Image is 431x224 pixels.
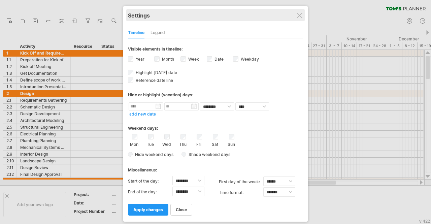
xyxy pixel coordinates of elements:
label: Mon [130,140,138,147]
label: Sat [211,140,219,147]
span: Hide weekend days [133,152,173,157]
label: Tue [146,140,155,147]
label: Sun [227,140,235,147]
label: Time format: [219,187,263,198]
label: Start of the day: [128,176,172,187]
div: Timeline [128,28,144,38]
label: Fri [195,140,203,147]
label: Week [187,57,199,62]
div: Miscellaneous: [128,161,303,174]
label: Wed [162,140,171,147]
label: Weekday [239,57,259,62]
a: close [170,204,192,216]
label: Year [134,57,144,62]
label: Thu [178,140,187,147]
span: Reference date line [134,78,173,83]
span: apply changes [133,207,163,212]
div: Settings [128,9,303,21]
label: Month [161,57,174,62]
a: apply changes [128,204,168,216]
label: End of the day: [128,187,172,197]
div: Weekend days: [128,119,303,132]
span: close [176,207,187,212]
div: Visible elements in timeline: [128,46,303,54]
label: first day of the week: [219,177,263,187]
label: Date [213,57,224,62]
span: Shade weekend days [186,152,230,157]
a: add new date [129,111,156,117]
div: Hide or highlight (vacation) days: [128,92,303,97]
div: Legend [151,28,165,38]
span: Highlight [DATE] date [134,70,177,75]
